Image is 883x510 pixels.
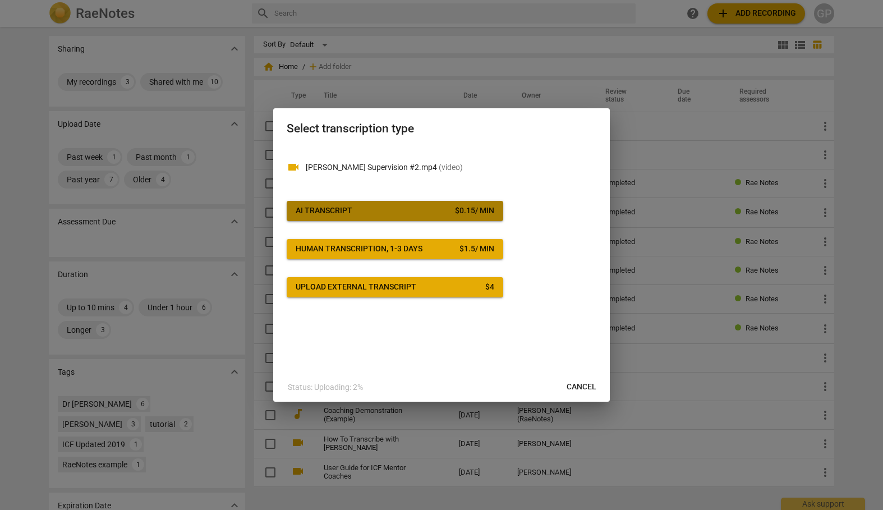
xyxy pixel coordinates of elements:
div: $ 0.15 / min [455,205,494,217]
p: Bruce Supervision #2.mp4(video) [306,162,596,173]
p: Status: Uploading: 2% [288,382,363,393]
h2: Select transcription type [287,122,596,136]
div: Upload external transcript [296,282,416,293]
button: Human transcription, 1-3 days$1.5/ min [287,239,503,259]
span: Cancel [567,382,596,393]
div: AI Transcript [296,205,352,217]
span: ( video ) [439,163,463,172]
div: Human transcription, 1-3 days [296,243,422,255]
span: videocam [287,160,300,174]
button: AI Transcript$0.15/ min [287,201,503,221]
div: $ 1.5 / min [459,243,494,255]
div: $ 4 [485,282,494,293]
button: Upload external transcript$4 [287,277,503,297]
button: Cancel [558,377,605,397]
